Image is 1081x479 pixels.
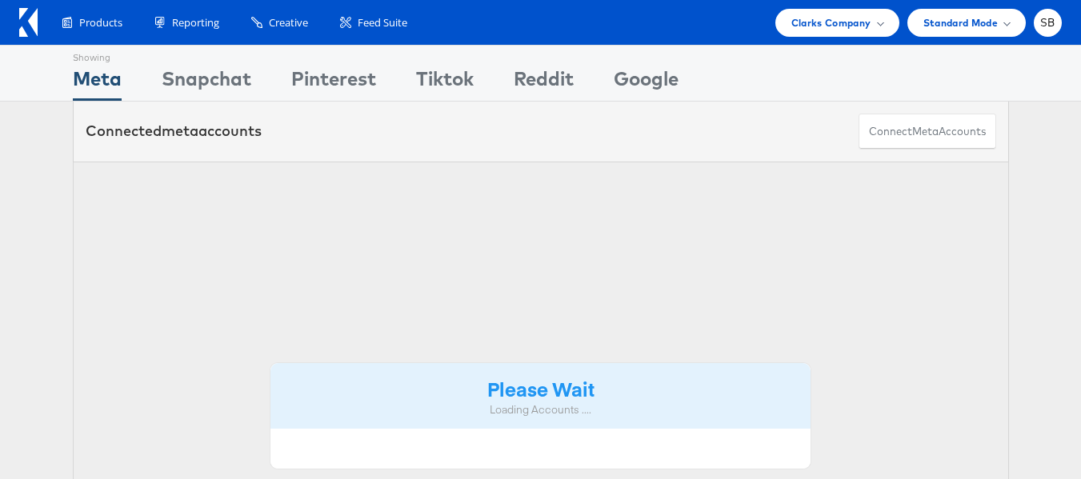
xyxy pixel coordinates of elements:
[487,375,595,401] strong: Please Wait
[269,15,308,30] span: Creative
[416,65,474,101] div: Tiktok
[73,65,122,101] div: Meta
[912,124,939,139] span: meta
[514,65,574,101] div: Reddit
[291,65,376,101] div: Pinterest
[923,14,998,31] span: Standard Mode
[791,14,871,31] span: Clarks Company
[614,65,679,101] div: Google
[73,46,122,65] div: Showing
[79,15,122,30] span: Products
[282,402,799,417] div: Loading Accounts ....
[172,15,219,30] span: Reporting
[859,114,996,150] button: ConnectmetaAccounts
[162,65,251,101] div: Snapchat
[86,121,262,142] div: Connected accounts
[1040,18,1055,28] span: SB
[358,15,407,30] span: Feed Suite
[162,122,198,140] span: meta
